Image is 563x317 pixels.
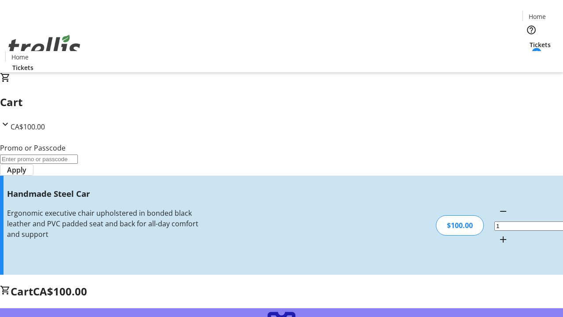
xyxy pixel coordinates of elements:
span: Home [11,52,29,62]
button: Decrement by one [494,203,512,220]
a: Tickets [523,40,558,49]
span: CA$100.00 [33,284,87,299]
img: Orient E2E Organization nT60z8YMDY's Logo [5,25,84,69]
a: Home [523,12,551,21]
button: Help [523,21,540,39]
button: Increment by one [494,231,512,248]
span: Apply [7,165,26,175]
h3: Handmade Steel Car [7,188,199,200]
div: Ergonomic executive chair upholstered in bonded black leather and PVC padded seat and back for al... [7,208,199,240]
span: Home [529,12,546,21]
span: Tickets [530,40,551,49]
span: Tickets [12,63,33,72]
a: Tickets [5,63,40,72]
span: CA$100.00 [11,122,45,132]
a: Home [6,52,34,62]
button: Cart [523,49,540,67]
div: $100.00 [436,215,484,236]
